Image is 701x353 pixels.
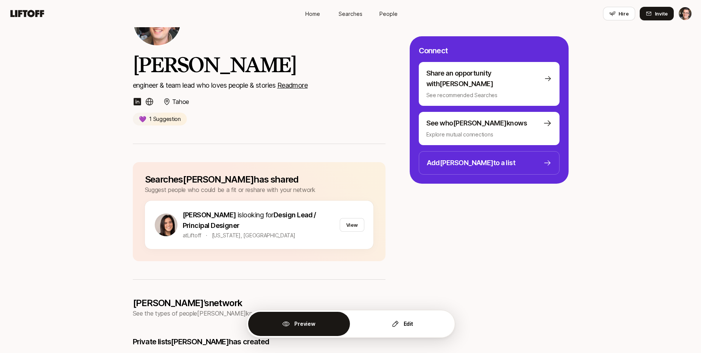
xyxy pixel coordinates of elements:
p: [PERSON_NAME]’s network [133,298,385,308]
button: Invite [640,7,674,20]
p: See the types of people [PERSON_NAME] knows [133,308,385,318]
img: Eleanor Morgan [155,214,177,236]
p: Add [PERSON_NAME] to a list [427,158,516,168]
p: engineer & team lead who loves people & stories [133,80,385,91]
button: Share an opportunity with[PERSON_NAME]See recommended Searches [419,62,560,106]
a: People [370,7,407,21]
span: Searches [339,10,362,18]
img: Eric Smith [679,7,692,20]
button: See who[PERSON_NAME]knowsExplore mutual connections [419,112,560,145]
img: custom-logo [145,97,154,106]
span: Home [305,10,320,18]
h3: Searches [PERSON_NAME] has shared [145,174,316,185]
a: Home [294,7,332,21]
p: is looking for [183,210,337,231]
p: [US_STATE], [GEOGRAPHIC_DATA] [212,231,295,240]
p: Edit [404,319,413,328]
p: 💜 [139,114,146,124]
span: Design Lead / Principal Designer [183,211,316,229]
a: Eleanor Morgan[PERSON_NAME] islooking forDesign Lead / Principal DesigneratLiftoff·[US_STATE], [G... [145,201,373,249]
p: at Liftoff [183,231,202,240]
span: Hire [619,10,629,17]
p: See recommended Searches [426,91,552,100]
p: Private lists [PERSON_NAME] has created [133,336,269,347]
button: View [340,218,364,232]
p: Tahoe [172,97,189,107]
span: People [379,10,398,18]
p: Preview [294,319,315,328]
button: Hire [603,7,635,20]
span: Invite [655,10,668,17]
u: Read more [277,81,308,89]
a: Searches [332,7,370,21]
p: Share an opportunity with [PERSON_NAME] [426,68,541,89]
img: linkedin-logo [133,97,142,106]
p: · [206,231,207,240]
button: Add[PERSON_NAME]to a list [419,151,560,175]
h2: [PERSON_NAME] [133,52,385,77]
p: Explore mutual connections [426,130,552,139]
p: See who [PERSON_NAME] knows [426,118,527,129]
p: 1 Suggestion [149,115,181,124]
p: Connect [419,45,448,56]
p: Suggest people who could be a fit or reshare with your network [145,185,316,195]
span: [PERSON_NAME] [183,211,236,219]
